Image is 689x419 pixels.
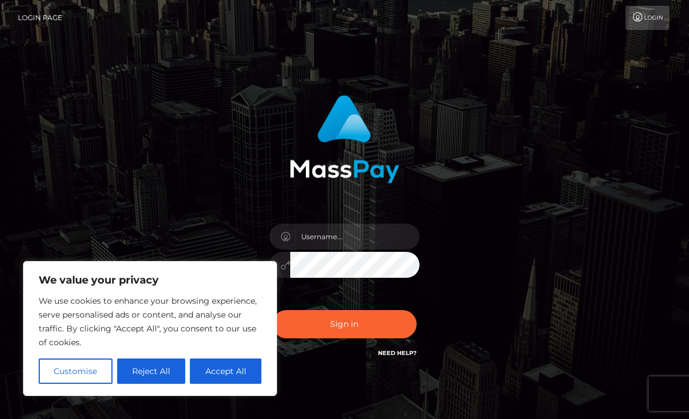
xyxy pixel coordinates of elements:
[272,310,417,338] button: Sign in
[290,95,399,183] img: MassPay Login
[23,261,277,396] div: We value your privacy
[39,294,261,349] p: We use cookies to enhance your browsing experience, serve personalised ads or content, and analys...
[626,6,669,30] a: Login
[117,358,186,384] button: Reject All
[290,224,420,250] input: Username...
[18,6,62,30] a: Login Page
[378,349,417,357] a: Need Help?
[190,358,261,384] button: Accept All
[39,273,261,287] p: We value your privacy
[39,358,113,384] button: Customise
